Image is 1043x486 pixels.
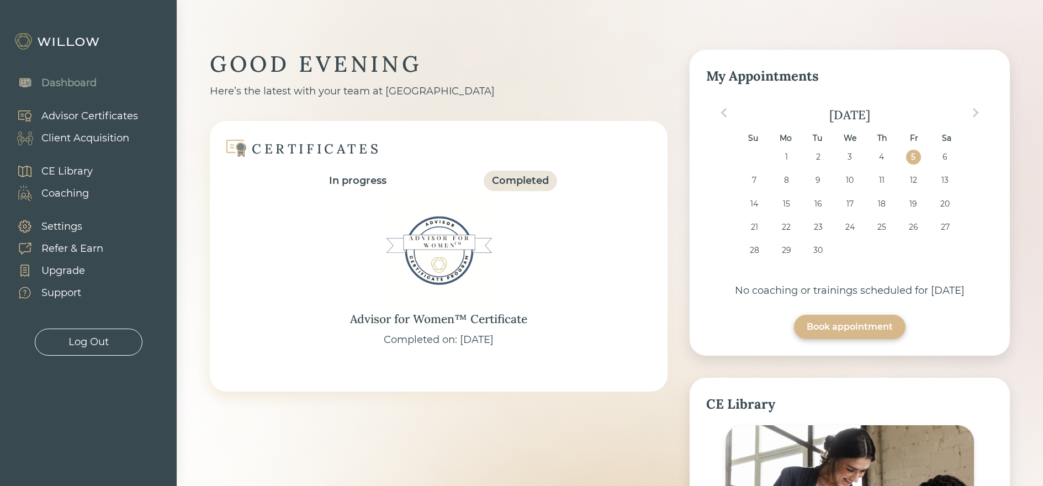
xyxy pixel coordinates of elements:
div: Choose Saturday, September 27th, 2025 [938,220,952,235]
a: Advisor Certificates [6,105,138,127]
div: Choose Tuesday, September 16th, 2025 [811,197,825,212]
a: Coaching [6,182,93,204]
div: Choose Wednesday, September 17th, 2025 [843,197,857,212]
div: Book appointment [807,320,893,334]
div: Advisor Certificates [41,109,138,124]
div: Here’s the latest with your team at [GEOGRAPHIC_DATA] [210,84,668,99]
div: Refer & Earn [41,241,103,256]
div: Choose Sunday, September 14th, 2025 [747,197,762,212]
div: Choose Saturday, September 13th, 2025 [938,173,952,188]
div: Choose Tuesday, September 9th, 2025 [811,173,825,188]
div: Completed on: [DATE] [384,332,494,347]
div: Coaching [41,186,89,201]
a: Client Acquisition [6,127,138,149]
div: Choose Thursday, September 18th, 2025 [874,197,889,212]
div: Choose Monday, September 15th, 2025 [779,197,793,212]
a: Settings [6,215,103,237]
div: Client Acquisition [41,131,129,146]
div: Advisor for Women™ Certificate [350,310,527,328]
div: CE Library [41,164,93,179]
div: Choose Saturday, September 20th, 2025 [938,197,952,212]
div: Choose Monday, September 22nd, 2025 [779,220,793,235]
a: Refer & Earn [6,237,103,260]
div: Fr [907,131,922,146]
div: Choose Monday, September 8th, 2025 [779,173,793,188]
div: CE Library [706,394,993,414]
div: Settings [41,219,82,234]
div: Mo [778,131,793,146]
div: Choose Tuesday, September 23rd, 2025 [811,220,825,235]
div: Choose Tuesday, September 30th, 2025 [811,243,825,258]
div: Th [875,131,890,146]
div: Tu [810,131,825,146]
div: No coaching or trainings scheduled for [DATE] [706,283,993,298]
div: Dashboard [41,76,97,91]
div: Choose Sunday, September 28th, 2025 [747,243,762,258]
a: Upgrade [6,260,103,282]
div: Completed [492,173,549,188]
div: Su [746,131,761,146]
div: Upgrade [41,263,85,278]
div: Sa [939,131,954,146]
div: Choose Friday, September 19th, 2025 [906,197,921,212]
div: Choose Thursday, September 4th, 2025 [874,150,889,165]
img: Advisor for Women™ Certificate Badge [383,196,494,306]
a: CE Library [6,160,93,182]
div: Choose Friday, September 5th, 2025 [906,150,921,165]
div: Choose Wednesday, September 24th, 2025 [843,220,857,235]
div: Choose Friday, September 26th, 2025 [906,220,921,235]
div: [DATE] [706,107,993,123]
div: Choose Sunday, September 7th, 2025 [747,173,762,188]
div: My Appointments [706,66,993,86]
div: GOOD EVENING [210,50,668,78]
div: Choose Tuesday, September 2nd, 2025 [811,150,825,165]
div: We [843,131,857,146]
div: CERTIFICATES [252,140,381,157]
div: Choose Thursday, September 11th, 2025 [874,173,889,188]
button: Previous Month [715,104,733,121]
div: Log Out [68,335,109,350]
div: Choose Thursday, September 25th, 2025 [874,220,889,235]
div: In progress [329,173,387,188]
div: Choose Wednesday, September 10th, 2025 [843,173,857,188]
div: Choose Sunday, September 21st, 2025 [747,220,762,235]
div: Support [41,286,81,300]
div: Choose Saturday, September 6th, 2025 [938,150,952,165]
a: Dashboard [6,72,97,94]
div: Choose Monday, September 29th, 2025 [779,243,793,258]
img: Willow [14,33,102,50]
div: month 2025-09 [710,150,990,267]
div: Choose Monday, September 1st, 2025 [779,150,793,165]
div: Choose Friday, September 12th, 2025 [906,173,921,188]
button: Next Month [967,104,984,121]
div: Choose Wednesday, September 3rd, 2025 [843,150,857,165]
